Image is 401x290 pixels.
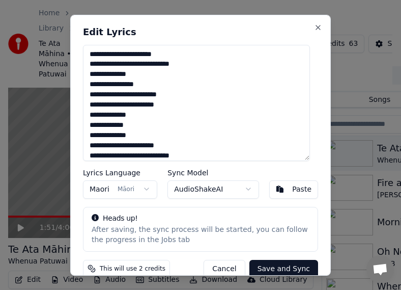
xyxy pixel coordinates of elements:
h2: Edit Lyrics [83,27,318,36]
div: Heads up! [92,213,309,223]
label: Lyrics Language [83,169,157,176]
span: This will use 2 credits [100,265,165,273]
button: Paste [269,180,318,198]
button: Save and Sync [249,259,318,278]
label: Sync Model [167,169,259,176]
button: Cancel [204,259,245,278]
div: After saving, the sync process will be started, you can follow the progress in the Jobs tab [92,224,309,245]
div: Paste [292,184,311,194]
